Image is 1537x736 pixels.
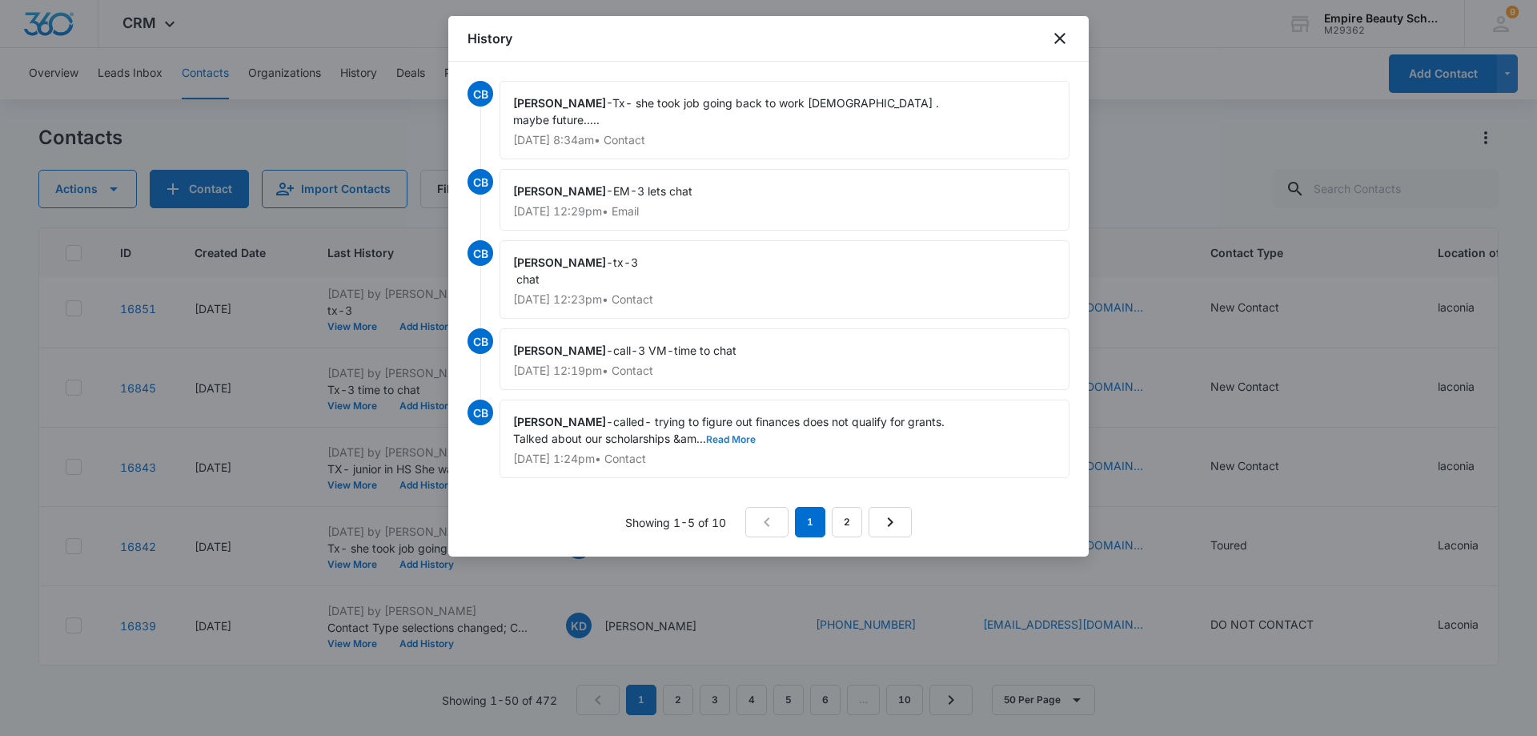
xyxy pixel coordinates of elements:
[513,96,939,127] span: Tx- she took job going back to work [DEMOGRAPHIC_DATA] . maybe future.....
[513,453,1056,465] p: [DATE] 1:24pm • Contact
[468,328,493,354] span: CB
[795,507,825,537] em: 1
[500,240,1069,319] div: -
[468,29,512,48] h1: History
[513,365,1056,376] p: [DATE] 12:19pm • Contact
[513,344,606,357] span: [PERSON_NAME]
[513,415,606,428] span: [PERSON_NAME]
[500,400,1069,478] div: -
[468,81,493,107] span: CB
[513,255,606,269] span: [PERSON_NAME]
[513,415,945,445] span: called- trying to figure out finances does not qualify for grants. Talked about our scholarships ...
[513,206,1056,217] p: [DATE] 12:29pm • Email
[832,507,862,537] a: Page 2
[513,294,1056,305] p: [DATE] 12:23pm • Contact
[706,435,756,444] button: Read More
[468,240,493,266] span: CB
[869,507,912,537] a: Next Page
[613,344,736,357] span: call-3 VM-time to chat
[745,507,912,537] nav: Pagination
[625,514,726,531] p: Showing 1-5 of 10
[468,400,493,425] span: CB
[613,184,692,198] span: EM-3 lets chat
[1050,29,1069,48] button: close
[513,135,1056,146] p: [DATE] 8:34am • Contact
[500,169,1069,231] div: -
[500,328,1069,390] div: -
[513,96,606,110] span: [PERSON_NAME]
[500,81,1069,159] div: -
[468,169,493,195] span: CB
[513,184,606,198] span: [PERSON_NAME]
